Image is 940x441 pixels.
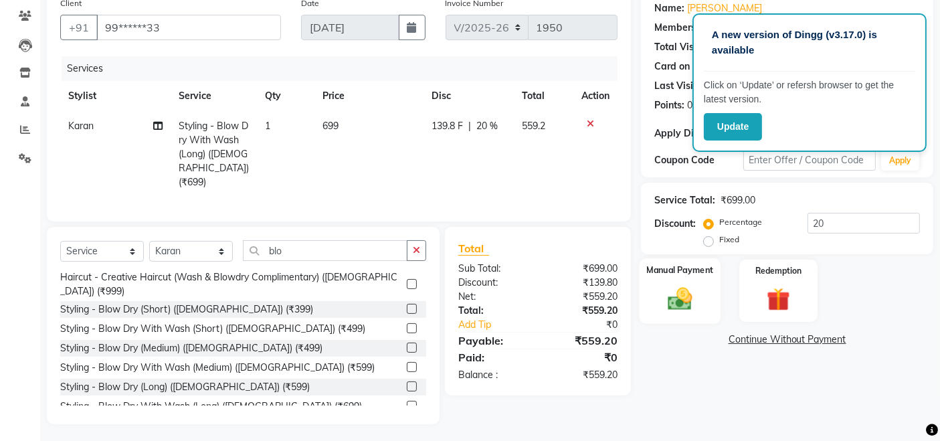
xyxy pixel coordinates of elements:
[265,120,270,132] span: 1
[62,56,628,81] div: Services
[759,285,797,315] img: _gift.svg
[704,78,915,106] p: Click on ‘Update’ or refersh browser to get the latest version.
[60,361,375,375] div: Styling - Blow Dry With Wash (Medium) ([DEMOGRAPHIC_DATA]) (₹599)
[881,151,919,171] button: Apply
[654,40,707,54] div: Total Visits:
[654,153,743,167] div: Coupon Code
[538,276,628,290] div: ₹139.80
[553,318,628,332] div: ₹0
[721,193,755,207] div: ₹699.00
[654,1,684,15] div: Name:
[514,81,573,111] th: Total
[448,318,553,332] a: Add Tip
[660,284,700,313] img: _cash.svg
[60,400,362,414] div: Styling - Blow Dry With Wash (Long) ([DEMOGRAPHIC_DATA]) (₹699)
[179,120,249,188] span: Styling - Blow Dry With Wash (Long) ([DEMOGRAPHIC_DATA]) (₹699)
[573,81,618,111] th: Action
[712,27,907,58] p: A new version of Dingg (v3.17.0) is available
[647,264,714,276] label: Manual Payment
[60,81,171,111] th: Stylist
[743,150,876,171] input: Enter Offer / Coupon Code
[60,302,313,317] div: Styling - Blow Dry (Short) ([DEMOGRAPHIC_DATA]) (₹399)
[538,290,628,304] div: ₹559.20
[704,113,762,141] button: Update
[257,81,314,111] th: Qty
[171,81,258,111] th: Service
[654,98,684,112] div: Points:
[719,234,739,246] label: Fixed
[243,240,407,261] input: Search or Scan
[448,304,538,318] div: Total:
[448,290,538,304] div: Net:
[538,304,628,318] div: ₹559.20
[60,380,310,394] div: Styling - Blow Dry (Long) ([DEMOGRAPHIC_DATA]) (₹599)
[644,333,931,347] a: Continue Without Payment
[448,349,538,365] div: Paid:
[687,98,692,112] div: 0
[60,15,98,40] button: +91
[538,333,628,349] div: ₹559.20
[448,262,538,276] div: Sub Total:
[538,349,628,365] div: ₹0
[522,120,545,132] span: 559.2
[654,126,743,141] div: Apply Discount
[60,322,365,336] div: Styling - Blow Dry With Wash (Short) ([DEMOGRAPHIC_DATA]) (₹499)
[719,216,762,228] label: Percentage
[538,368,628,382] div: ₹559.20
[654,79,699,93] div: Last Visit:
[60,341,322,355] div: Styling - Blow Dry (Medium) ([DEMOGRAPHIC_DATA]) (₹499)
[432,119,463,133] span: 139.8 F
[448,368,538,382] div: Balance :
[654,193,715,207] div: Service Total:
[448,276,538,290] div: Discount:
[654,21,713,35] div: Membership:
[96,15,281,40] input: Search by Name/Mobile/Email/Code
[68,120,94,132] span: Karan
[755,265,802,277] label: Redemption
[448,333,538,349] div: Payable:
[468,119,471,133] span: |
[654,60,709,74] div: Card on file:
[322,120,339,132] span: 699
[60,270,401,298] div: Haircut - Creative Haircut (Wash & Blowdry Complimentary) ([DEMOGRAPHIC_DATA]) (₹999)
[314,81,423,111] th: Price
[538,262,628,276] div: ₹699.00
[654,217,696,231] div: Discount:
[476,119,498,133] span: 20 %
[687,1,762,15] a: [PERSON_NAME]
[424,81,514,111] th: Disc
[458,242,489,256] span: Total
